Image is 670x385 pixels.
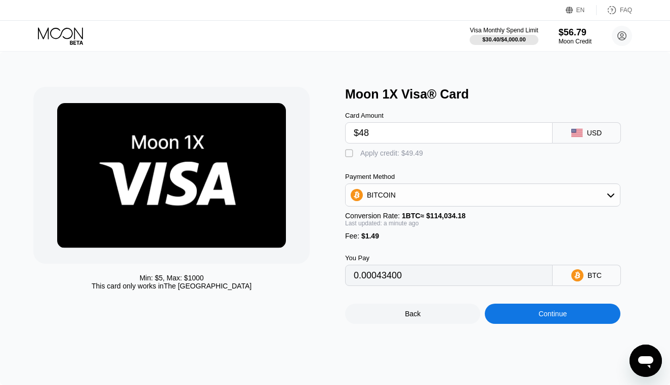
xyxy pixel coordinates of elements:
[559,38,592,45] div: Moon Credit
[482,36,526,42] div: $30.40 / $4,000.00
[538,310,567,318] div: Continue
[620,7,632,14] div: FAQ
[367,191,396,199] div: BITCOIN
[597,5,632,15] div: FAQ
[405,310,421,318] div: Back
[470,27,538,45] div: Visa Monthly Spend Limit$30.40/$4,000.00
[485,304,620,324] div: Continue
[576,7,585,14] div: EN
[470,27,538,34] div: Visa Monthly Spend Limit
[345,304,480,324] div: Back
[360,149,423,157] div: Apply credit: $49.49
[345,173,620,180] div: Payment Method
[354,123,544,143] input: $0.00
[559,27,592,45] div: $56.79Moon Credit
[345,254,553,262] div: You Pay
[361,232,379,240] span: $1.49
[345,212,620,220] div: Conversion Rate:
[402,212,466,220] span: 1 BTC ≈ $114,034.18
[345,112,553,119] div: Card Amount
[566,5,597,15] div: EN
[345,87,647,102] div: Moon 1X Visa® Card
[630,345,662,377] iframe: Button to launch messaging window
[559,27,592,38] div: $56.79
[345,220,620,227] div: Last updated: a minute ago
[345,232,620,240] div: Fee :
[140,274,204,282] div: Min: $ 5 , Max: $ 1000
[345,149,355,159] div: 
[587,129,602,137] div: USD
[346,185,620,205] div: BITCOIN
[588,271,602,279] div: BTC
[92,282,252,290] div: This card only works in The [GEOGRAPHIC_DATA]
